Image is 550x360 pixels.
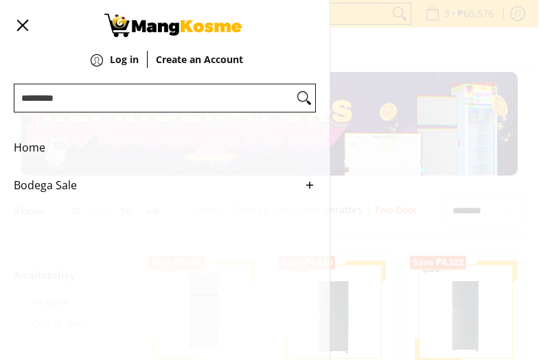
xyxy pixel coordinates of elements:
[14,204,316,242] a: Shop by Class
[14,167,316,204] a: Bodega Sale
[14,129,316,167] a: Home
[14,167,295,204] span: Bodega Sale
[156,53,243,66] strong: Create an Account
[110,55,139,85] a: Log in
[156,55,243,85] a: Create an Account
[14,129,295,167] span: Home
[110,53,139,66] strong: Log in
[293,84,315,112] button: Search
[104,14,242,37] img: Bodega Sale Refrigerator l Mang Kosme: Home Appliances Warehouse Sale Two Door
[14,204,295,242] span: Shop by Class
